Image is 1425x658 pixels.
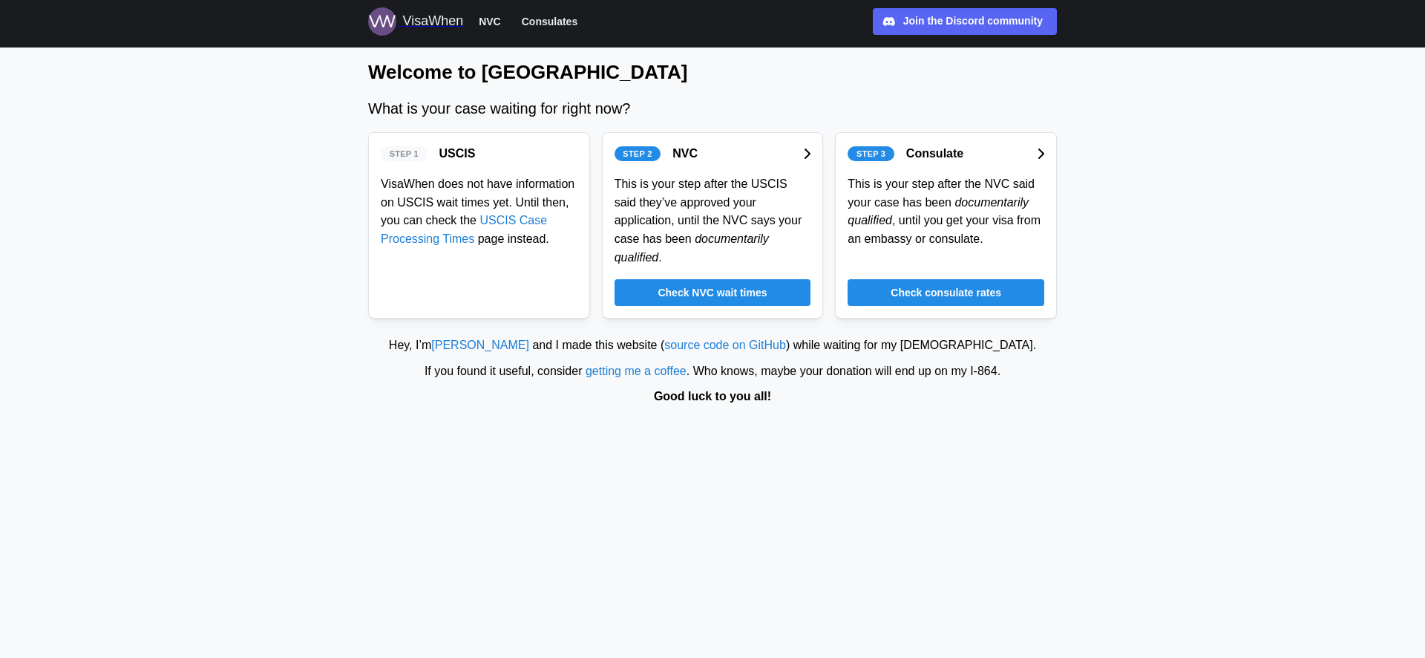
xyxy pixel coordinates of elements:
[479,13,501,30] span: NVC
[522,13,577,30] span: Consulates
[368,7,463,36] a: Logo for VisaWhen VisaWhen
[848,279,1044,306] a: Check consulate rates
[7,336,1418,355] div: Hey, I’m and I made this website ( ) while waiting for my [DEMOGRAPHIC_DATA].
[658,280,767,305] span: Check NVC wait times
[891,280,1001,305] span: Check consulate rates
[623,147,652,160] span: Step 2
[368,7,396,36] img: Logo for VisaWhen
[615,145,811,163] a: Step 2NVC
[390,147,419,160] span: Step 1
[672,145,698,163] div: NVC
[368,97,1057,120] div: What is your case waiting for right now?
[615,175,811,267] div: This is your step after the USCIS said they’ve approved your application, until the NVC says your...
[856,147,885,160] span: Step 3
[7,362,1418,381] div: If you found it useful, consider . Who knows, maybe your donation will end up on my I‑864.
[472,12,508,31] button: NVC
[906,145,963,163] div: Consulate
[368,59,1057,85] h1: Welcome to [GEOGRAPHIC_DATA]
[431,339,529,351] a: [PERSON_NAME]
[615,232,769,264] em: documentarily qualified
[873,8,1057,35] a: Join the Discord community
[903,13,1043,30] div: Join the Discord community
[664,339,786,351] a: source code on GitHub
[439,145,476,163] div: USCIS
[848,175,1044,249] div: This is your step after the NVC said your case has been , until you get your visa from an embassy...
[586,365,687,377] a: getting me a coffee
[615,279,811,306] a: Check NVC wait times
[402,11,463,32] div: VisaWhen
[848,145,1044,163] a: Step 3Consulate
[381,175,577,249] div: VisaWhen does not have information on USCIS wait times yet. Until then, you can check the page in...
[7,388,1418,406] div: Good luck to you all!
[515,12,584,31] button: Consulates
